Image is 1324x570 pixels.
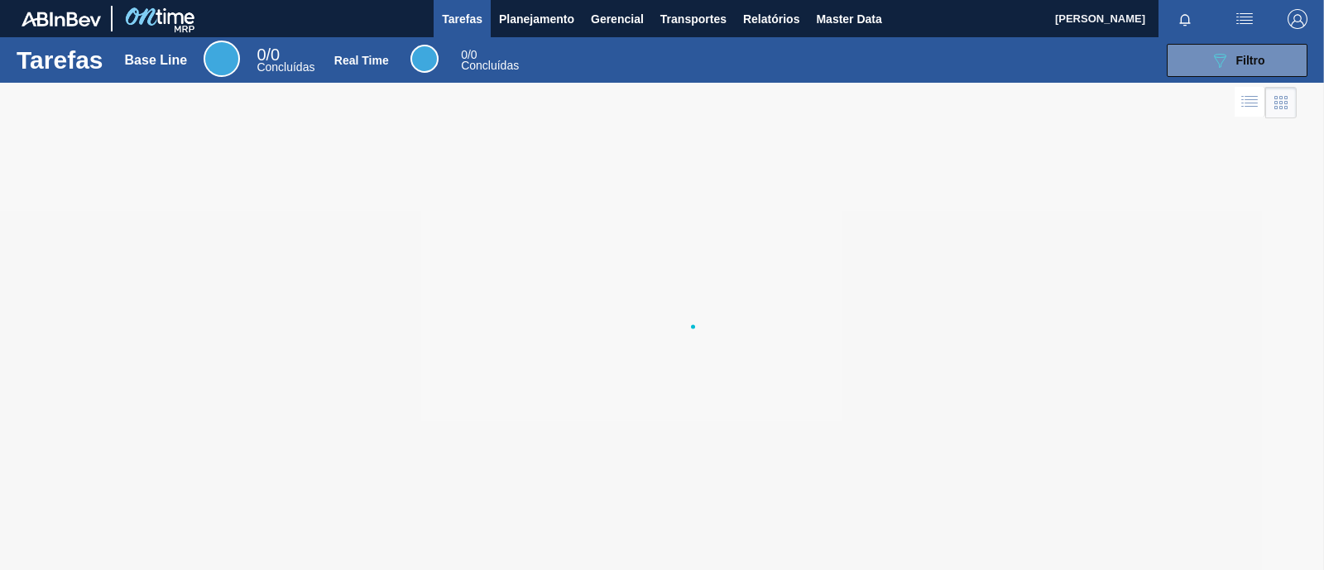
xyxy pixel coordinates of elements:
img: Logout [1288,9,1307,29]
h1: Tarefas [17,50,103,69]
div: Base Line [257,48,314,73]
img: TNhmsLtSVTkK8tSr43FrP2fwEKptu5GPRR3wAAAABJRU5ErkJggg== [22,12,101,26]
img: userActions [1235,9,1254,29]
span: 0 [257,46,266,64]
div: Real Time [334,54,389,67]
span: 0 [461,48,468,61]
button: Notificações [1158,7,1211,31]
span: / 0 [257,46,280,64]
span: Master Data [816,9,881,29]
div: Real Time [410,45,439,73]
span: Concluídas [257,60,314,74]
span: / 0 [461,48,477,61]
span: Relatórios [743,9,799,29]
span: Tarefas [442,9,482,29]
span: Concluídas [461,59,519,72]
button: Filtro [1167,44,1307,77]
span: Transportes [660,9,727,29]
span: Gerencial [591,9,644,29]
div: Real Time [461,50,519,71]
span: Filtro [1236,54,1265,67]
span: Planejamento [499,9,574,29]
div: Base Line [125,53,188,68]
div: Base Line [204,41,240,77]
